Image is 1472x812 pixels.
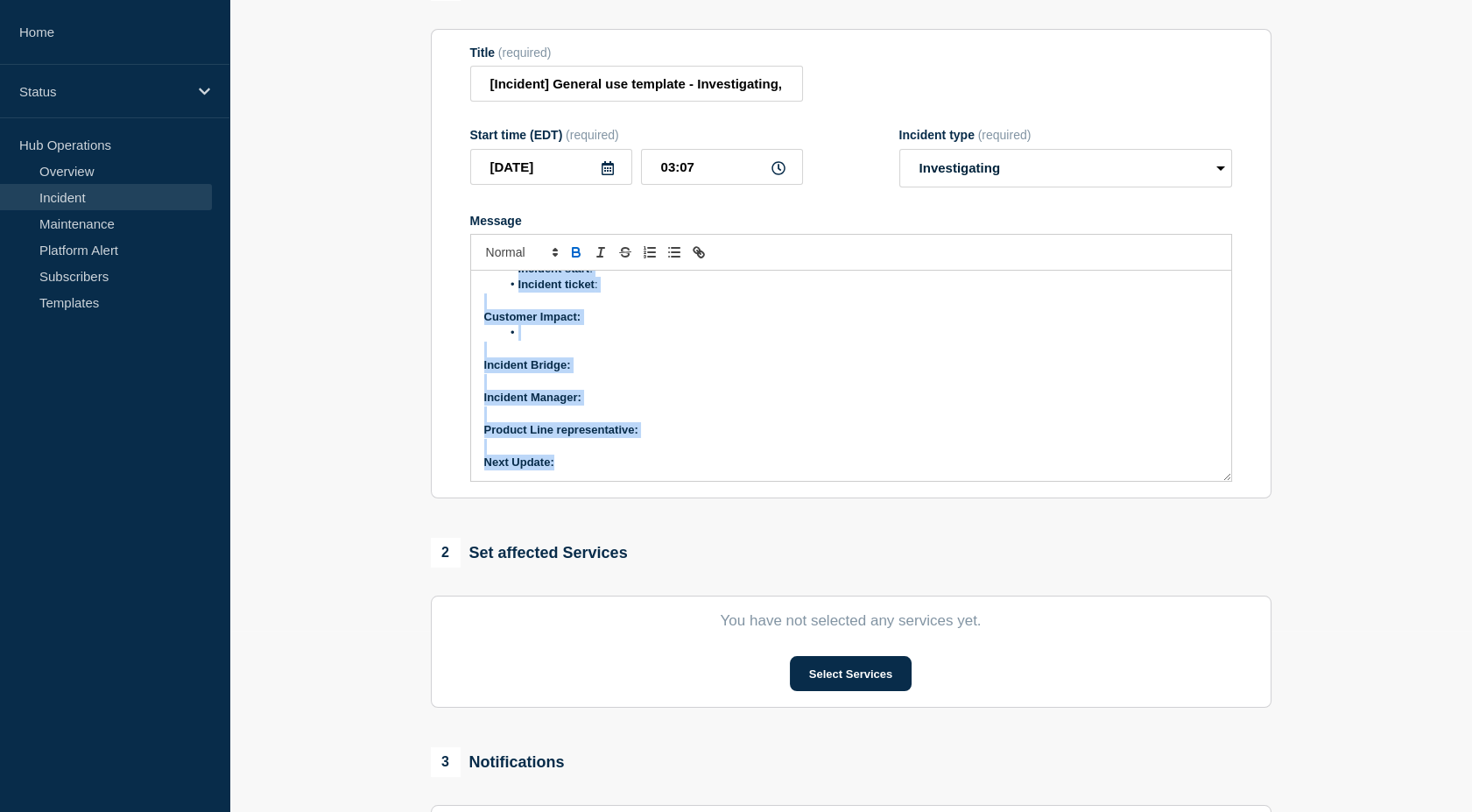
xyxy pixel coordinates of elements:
[978,128,1032,142] span: (required)
[790,656,912,691] button: Select Services
[687,242,711,263] button: Toggle link
[498,46,552,60] span: (required)
[431,747,461,777] span: 3
[470,214,1232,228] div: Message
[470,46,803,60] div: Title
[484,423,638,436] strong: Product Line representative:
[431,747,565,777] div: Notifications
[613,242,637,263] button: Toggle strikethrough text
[478,242,564,263] span: Font size
[484,455,554,469] strong: Next Update:
[471,271,1231,481] div: Message
[470,66,803,102] input: Title
[19,84,187,99] p: Status
[564,242,588,263] button: Toggle bold text
[641,149,803,185] input: HH:MM
[484,310,581,323] strong: Customer Impact:
[431,538,628,568] div: Set affected Services
[637,242,662,263] button: Toggle ordered list
[501,277,1218,293] li: :
[566,128,619,142] span: (required)
[470,149,632,185] input: YYYY-MM-DD
[899,149,1232,187] select: Incident type
[470,128,803,142] div: Start time (EDT)
[899,128,1232,142] div: Incident type
[470,612,1232,630] p: You have not selected any services yet.
[484,391,581,404] strong: Incident Manager:
[484,358,571,371] strong: Incident Bridge:
[518,278,595,291] strong: Incident ticket
[518,262,590,275] strong: Incident start
[588,242,613,263] button: Toggle italic text
[662,242,687,263] button: Toggle bulleted list
[431,538,461,568] span: 2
